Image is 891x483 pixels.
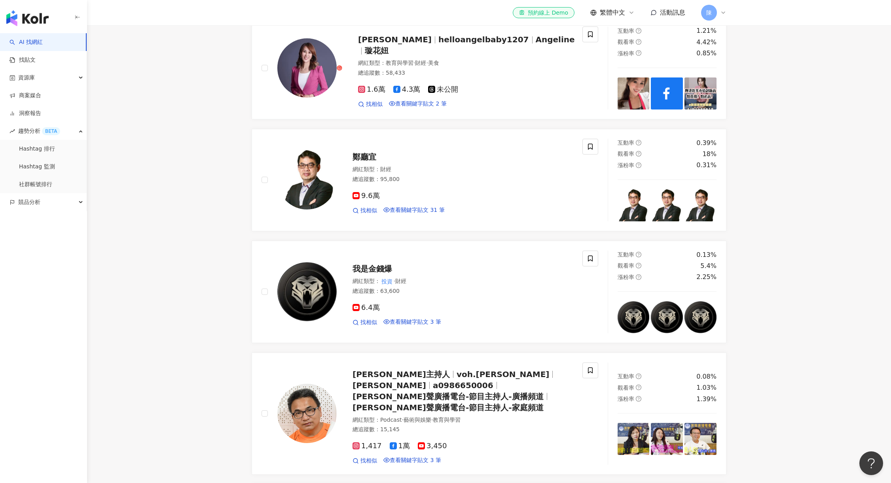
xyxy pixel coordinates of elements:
span: · [426,60,428,66]
span: question-circle [636,39,641,45]
a: KOL Avatar[PERSON_NAME]helloangelbaby1207Angeline璇花妞網紅類型：教育與學習·財經·美食總追蹤數：58,4331.6萬4.3萬未公開找相似查看關鍵... [252,17,726,119]
span: 觀看率 [618,39,634,45]
a: 預約線上 Demo [513,7,574,18]
span: [PERSON_NAME] [358,35,432,44]
span: 1萬 [390,442,410,450]
img: post-image [618,77,650,109]
span: voh.[PERSON_NAME] [457,370,550,379]
span: 漲粉率 [618,274,634,280]
span: 查看關鍵字貼文 3 筆 [390,319,441,325]
img: post-image [618,423,650,455]
a: 查看關鍵字貼文 2 筆 [389,100,447,108]
img: post-image [684,189,717,221]
img: post-image [618,189,650,221]
span: 財經 [380,166,391,172]
span: Angeline [536,35,575,44]
span: 4.3萬 [393,85,421,94]
div: 0.13% [696,251,717,259]
span: helloangelbaby1207 [438,35,529,44]
a: KOL Avatar[PERSON_NAME]主持人voh.[PERSON_NAME][PERSON_NAME]a0986650006[PERSON_NAME]聲廣播電台-節目主持人-廣播頻道[... [252,353,726,475]
div: 總追蹤數 ： 95,800 [353,175,573,183]
span: 競品分析 [18,193,40,211]
span: 觀看率 [618,262,634,269]
div: 0.39% [696,139,717,147]
span: question-circle [636,396,641,402]
span: 未公開 [428,85,458,94]
img: KOL Avatar [277,38,337,98]
span: 資源庫 [18,69,35,87]
span: 美食 [428,60,439,66]
a: KOL Avatar鄭廳宜網紅類型：財經總追蹤數：95,8009.6萬找相似查看關鍵字貼文 31 筆互動率question-circle0.39%觀看率question-circle18%漲粉率... [252,129,726,231]
div: 總追蹤數 ： 63,600 [353,287,573,295]
span: question-circle [636,151,641,157]
span: 1.6萬 [358,85,385,94]
span: 陳 [706,8,712,17]
span: question-circle [636,385,641,390]
a: Hashtag 排行 [19,145,55,153]
div: 2.25% [696,273,717,281]
span: 互動率 [618,251,634,258]
span: · [402,417,403,423]
a: 查看關鍵字貼文 3 筆 [383,457,441,465]
img: post-image [684,77,717,109]
span: 查看關鍵字貼文 2 筆 [395,100,447,107]
span: question-circle [636,263,641,268]
div: 預約線上 Demo [519,9,568,17]
span: 活動訊息 [660,9,685,16]
span: · [431,417,433,423]
span: 教育與學習 [433,417,461,423]
a: 商案媒合 [9,92,41,100]
span: 漲粉率 [618,162,634,168]
a: 找相似 [358,100,383,108]
div: 0.85% [696,49,717,58]
span: 教育與學習 [386,60,413,66]
div: 0.08% [696,372,717,381]
img: KOL Avatar [277,262,337,321]
span: 璇花妞 [365,46,389,55]
span: 9.6萬 [353,192,380,200]
span: 查看關鍵字貼文 3 筆 [390,457,441,463]
span: 漲粉率 [618,50,634,57]
a: 找相似 [353,457,377,465]
span: [PERSON_NAME] [353,381,426,390]
span: [PERSON_NAME]聲廣播電台-節目主持人-家庭頻道 [353,403,544,412]
div: 總追蹤數 ： 58,433 [358,69,578,77]
a: Hashtag 監測 [19,163,55,171]
span: question-circle [636,28,641,34]
span: 繁體中文 [600,8,625,17]
img: post-image [651,301,683,333]
span: Podcast [380,417,402,423]
span: 觀看率 [618,151,634,157]
div: 4.42% [696,38,717,47]
img: post-image [684,301,717,333]
span: 趨勢分析 [18,122,60,140]
span: 鄭廳宜 [353,152,376,162]
div: 總追蹤數 ： 15,145 [353,426,573,434]
span: 查看關鍵字貼文 31 筆 [390,207,445,213]
div: 1.21% [696,26,717,35]
div: 網紅類型 ： [353,277,573,285]
span: [PERSON_NAME]主持人 [353,370,450,379]
img: KOL Avatar [277,150,337,209]
span: [PERSON_NAME]聲廣播電台-節目主持人-廣播頻道 [353,392,544,401]
span: rise [9,128,15,134]
span: question-circle [636,140,641,145]
img: logo [6,10,49,26]
span: question-circle [636,50,641,56]
span: 互動率 [618,28,634,34]
img: post-image [651,189,683,221]
div: 網紅類型 ： [358,59,578,67]
span: 互動率 [618,140,634,146]
iframe: Help Scout Beacon - Open [859,451,883,475]
img: KOL Avatar [277,384,337,443]
div: 0.31% [696,161,717,170]
mark: 投資 [380,277,394,286]
span: 6.4萬 [353,304,380,312]
span: · [394,278,395,284]
img: post-image [651,77,683,109]
span: question-circle [636,162,641,168]
span: 找相似 [360,207,377,215]
span: · [413,60,415,66]
div: 網紅類型 ： [353,166,573,174]
span: 找相似 [366,100,383,108]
